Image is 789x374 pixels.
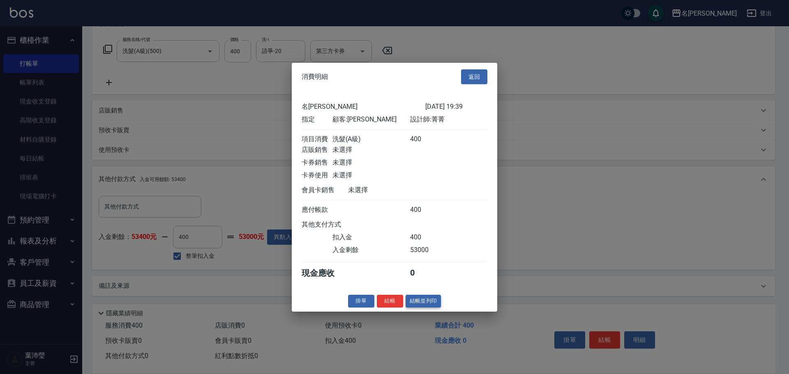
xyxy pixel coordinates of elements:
div: 其他支付方式 [302,220,364,229]
div: 400 [410,135,441,144]
div: 現金應收 [302,268,348,279]
div: 400 [410,206,441,214]
div: 顧客: [PERSON_NAME] [332,115,410,124]
div: 未選擇 [332,146,410,154]
div: 53000 [410,246,441,255]
div: 洗髮(A級) [332,135,410,144]
div: 扣入金 [332,233,410,242]
div: 入金剩餘 [332,246,410,255]
button: 返回 [461,69,487,84]
div: 未選擇 [332,171,410,180]
div: 0 [410,268,441,279]
div: 名[PERSON_NAME] [302,103,425,111]
span: 消費明細 [302,73,328,81]
div: 設計師: 菁菁 [410,115,487,124]
button: 結帳 [377,295,403,307]
div: 未選擇 [348,186,425,195]
div: 指定 [302,115,332,124]
div: 會員卡銷售 [302,186,348,195]
button: 掛單 [348,295,374,307]
div: 卡券使用 [302,171,332,180]
div: 項目消費 [302,135,332,144]
button: 結帳並列印 [406,295,441,307]
div: 400 [410,233,441,242]
div: 店販銷售 [302,146,332,154]
div: 未選擇 [332,158,410,167]
div: 應付帳款 [302,206,332,214]
div: [DATE] 19:39 [425,103,487,111]
div: 卡券銷售 [302,158,332,167]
